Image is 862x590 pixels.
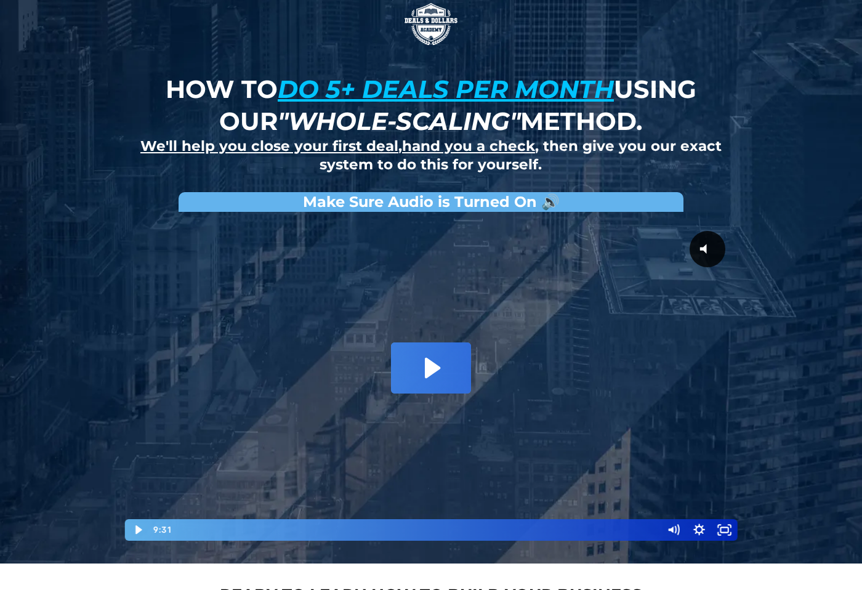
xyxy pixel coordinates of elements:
u: do 5+ deals per month [278,74,614,104]
strong: Make Sure Audio is Turned On 🔊 [303,193,560,211]
em: "whole-scaling" [278,106,520,136]
strong: How to using our method. [166,74,696,136]
strong: , , then give you our exact system to do this for yourself. [140,137,722,173]
u: hand you a check [402,137,535,155]
u: We'll help you close your first deal [140,137,398,155]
